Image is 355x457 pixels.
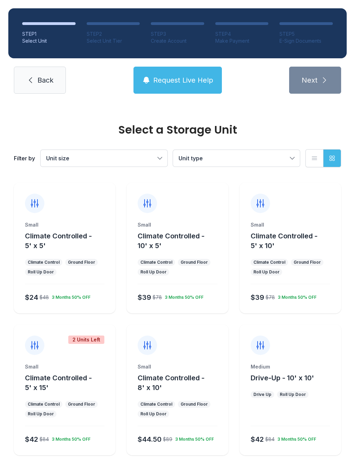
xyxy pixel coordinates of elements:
[138,231,225,251] button: Climate Controlled - 10' x 5'
[28,269,54,275] div: Roll Up Door
[25,293,38,302] div: $24
[251,363,330,370] div: Medium
[140,260,172,265] div: Climate Control
[253,392,271,397] div: Drive Up
[275,292,317,300] div: 3 Months 50% OFF
[251,374,314,382] span: Drive-Up - 10' x 10'
[25,373,113,392] button: Climate Controlled - 5' x 15'
[302,75,318,85] span: Next
[41,150,167,167] button: Unit size
[251,293,264,302] div: $39
[181,260,208,265] div: Ground Floor
[266,294,275,301] div: $78
[251,221,330,228] div: Small
[25,232,92,250] span: Climate Controlled - 5' x 5'
[40,436,49,443] div: $84
[138,363,217,370] div: Small
[138,232,205,250] span: Climate Controlled - 10' x 5'
[22,31,76,37] div: STEP 1
[22,37,76,44] div: Select Unit
[25,374,92,392] span: Climate Controlled - 5' x 15'
[40,294,49,301] div: $48
[251,231,338,251] button: Climate Controlled - 5' x 10'
[138,221,217,228] div: Small
[153,75,213,85] span: Request Live Help
[68,401,95,407] div: Ground Floor
[140,269,166,275] div: Roll Up Door
[14,124,341,135] div: Select a Storage Unit
[173,150,300,167] button: Unit type
[253,269,279,275] div: Roll Up Door
[25,221,104,228] div: Small
[265,436,275,443] div: $84
[251,373,314,383] button: Drive-Up - 10' x 10'
[253,260,285,265] div: Climate Control
[87,31,140,37] div: STEP 2
[279,31,333,37] div: STEP 5
[25,434,38,444] div: $42
[151,31,204,37] div: STEP 3
[28,260,60,265] div: Climate Control
[68,336,104,344] div: 2 Units Left
[49,434,90,442] div: 3 Months 50% OFF
[172,434,214,442] div: 3 Months 50% OFF
[181,401,208,407] div: Ground Floor
[294,260,321,265] div: Ground Floor
[251,232,318,250] span: Climate Controlled - 5' x 10'
[279,37,333,44] div: E-Sign Documents
[28,411,54,417] div: Roll Up Door
[251,434,264,444] div: $42
[28,401,60,407] div: Climate Control
[215,37,269,44] div: Make Payment
[49,292,90,300] div: 3 Months 50% OFF
[162,292,204,300] div: 3 Months 50% OFF
[46,155,69,162] span: Unit size
[215,31,269,37] div: STEP 4
[138,373,225,392] button: Climate Controlled - 8' x 10'
[140,401,172,407] div: Climate Control
[87,37,140,44] div: Select Unit Tier
[14,154,35,162] div: Filter by
[153,294,162,301] div: $78
[138,374,205,392] span: Climate Controlled - 8' x 10'
[179,155,203,162] span: Unit type
[138,293,151,302] div: $39
[25,363,104,370] div: Small
[140,411,166,417] div: Roll Up Door
[280,392,306,397] div: Roll Up Door
[25,231,113,251] button: Climate Controlled - 5' x 5'
[138,434,162,444] div: $44.50
[163,436,172,443] div: $89
[151,37,204,44] div: Create Account
[68,260,95,265] div: Ground Floor
[275,434,316,442] div: 3 Months 50% OFF
[37,75,53,85] span: Back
